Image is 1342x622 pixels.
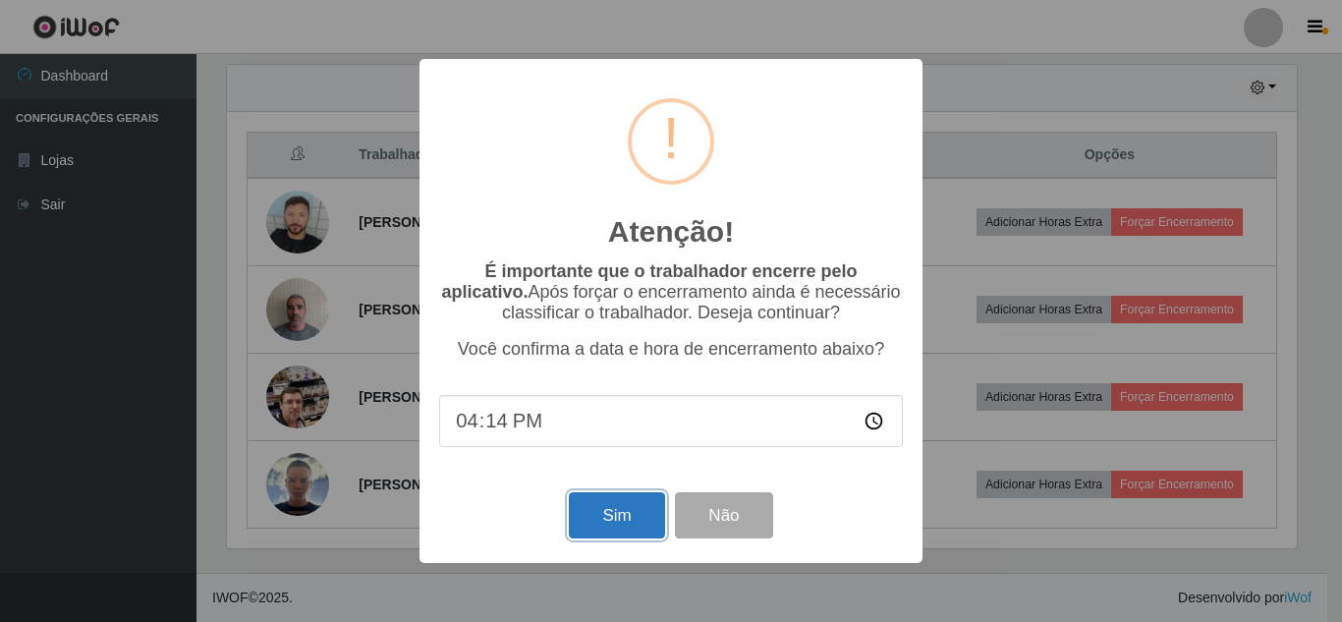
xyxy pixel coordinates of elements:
[608,214,734,250] h2: Atenção!
[441,261,857,302] b: É importante que o trabalhador encerre pelo aplicativo.
[675,492,772,538] button: Não
[439,339,903,360] p: Você confirma a data e hora de encerramento abaixo?
[569,492,664,538] button: Sim
[439,261,903,323] p: Após forçar o encerramento ainda é necessário classificar o trabalhador. Deseja continuar?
